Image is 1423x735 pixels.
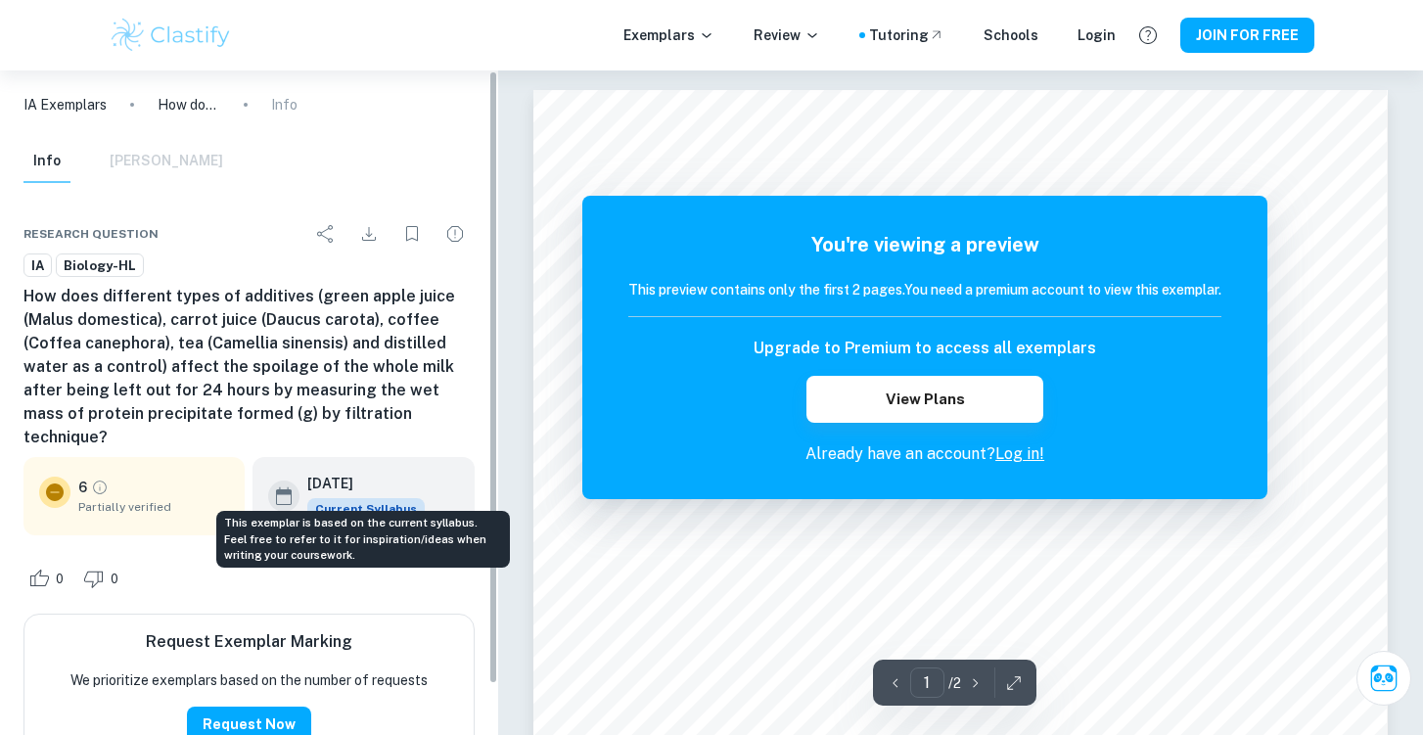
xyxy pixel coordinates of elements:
[306,214,345,253] div: Share
[158,94,220,115] p: How does different types of additives (green apple juice (Malus domestica), carrot juice (Daucus ...
[754,24,820,46] p: Review
[109,16,233,55] img: Clastify logo
[806,376,1043,423] button: View Plans
[1131,19,1165,52] button: Help and Feedback
[78,563,129,594] div: Dislike
[995,444,1044,463] a: Log in!
[1180,18,1314,53] button: JOIN FOR FREE
[948,672,961,694] p: / 2
[392,214,432,253] div: Bookmark
[216,511,510,568] div: This exemplar is based on the current syllabus. Feel free to refer to it for inspiration/ideas wh...
[23,253,52,278] a: IA
[23,285,475,449] h6: How does different types of additives (green apple juice (Malus domestica), carrot juice (Daucus ...
[307,473,409,494] h6: [DATE]
[78,498,229,516] span: Partially verified
[57,256,143,276] span: Biology-HL
[349,214,389,253] div: Download
[436,214,475,253] div: Report issue
[628,230,1221,259] h5: You're viewing a preview
[70,669,428,691] p: We prioritize exemplars based on the number of requests
[869,24,944,46] a: Tutoring
[45,570,74,589] span: 0
[91,479,109,496] a: Grade partially verified
[23,140,70,183] button: Info
[271,94,298,115] p: Info
[984,24,1038,46] a: Schools
[146,630,352,654] h6: Request Exemplar Marking
[628,442,1221,466] p: Already have an account?
[1078,24,1116,46] a: Login
[1356,651,1411,706] button: Ask Clai
[754,337,1096,360] h6: Upgrade to Premium to access all exemplars
[23,94,107,115] a: IA Exemplars
[628,279,1221,300] h6: This preview contains only the first 2 pages. You need a premium account to view this exemplar.
[23,563,74,594] div: Like
[24,256,51,276] span: IA
[78,477,87,498] p: 6
[56,253,144,278] a: Biology-HL
[623,24,714,46] p: Exemplars
[100,570,129,589] span: 0
[23,225,159,243] span: Research question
